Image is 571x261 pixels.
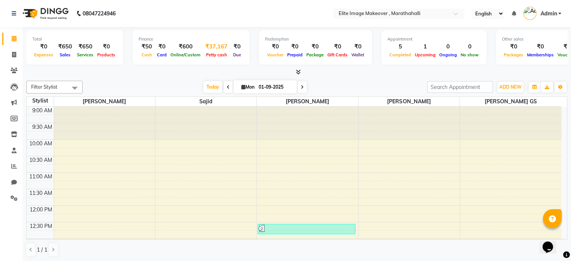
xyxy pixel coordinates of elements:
[139,42,155,51] div: ₹50
[31,107,54,115] div: 9:00 AM
[359,97,460,106] span: [PERSON_NAME]
[502,52,525,57] span: Packages
[75,42,95,51] div: ₹650
[285,42,304,51] div: ₹0
[437,42,459,51] div: 0
[32,36,117,42] div: Total
[27,97,54,105] div: Stylist
[169,42,202,51] div: ₹600
[256,81,294,93] input: 2025-09-01
[31,239,54,247] div: 1:00 PM
[502,42,525,51] div: ₹0
[437,52,459,57] span: Ongoing
[37,246,47,254] span: 1 / 1
[258,224,355,234] div: [PERSON_NAME], TK01, 12:35 PM-12:55 PM, Eyebrows ([DEMOGRAPHIC_DATA]) (₹50),Eyebrows ([DEMOGRAPHI...
[304,42,325,51] div: ₹0
[350,42,366,51] div: ₹0
[413,42,437,51] div: 1
[427,81,493,93] input: Search Appointment
[285,52,304,57] span: Prepaid
[325,52,350,57] span: Gift Cards
[231,52,243,57] span: Due
[265,36,366,42] div: Redemption
[139,36,244,42] div: Finance
[539,231,563,253] iframe: chat widget
[265,52,285,57] span: Voucher
[19,3,71,24] img: logo
[28,173,54,181] div: 11:00 AM
[95,52,117,57] span: Products
[499,84,521,90] span: ADD NEW
[31,123,54,131] div: 9:30 AM
[32,42,55,51] div: ₹0
[28,156,54,164] div: 10:30 AM
[28,189,54,197] div: 11:30 AM
[75,52,95,57] span: Services
[95,42,117,51] div: ₹0
[387,36,481,42] div: Appointment
[54,97,155,106] span: [PERSON_NAME]
[58,52,72,57] span: Sales
[325,42,350,51] div: ₹0
[231,42,244,51] div: ₹0
[140,52,154,57] span: Cash
[304,52,325,57] span: Package
[460,97,561,106] span: [PERSON_NAME] GS
[257,97,358,106] span: [PERSON_NAME]
[83,3,116,24] b: 08047224946
[459,42,481,51] div: 0
[155,52,169,57] span: Card
[204,52,229,57] span: Petty cash
[387,42,413,51] div: 5
[55,42,75,51] div: ₹650
[387,52,413,57] span: Completed
[525,42,556,51] div: ₹0
[32,52,55,57] span: Expenses
[155,42,169,51] div: ₹0
[350,52,366,57] span: Wallet
[203,81,222,93] span: Today
[169,52,202,57] span: Online/Custom
[265,42,285,51] div: ₹0
[413,52,437,57] span: Upcoming
[28,206,54,214] div: 12:00 PM
[497,82,523,92] button: ADD NEW
[31,84,57,90] span: Filter Stylist
[28,222,54,230] div: 12:30 PM
[155,97,256,106] span: Sajid
[240,84,256,90] span: Mon
[202,42,231,51] div: ₹37,167
[525,52,556,57] span: Memberships
[28,140,54,148] div: 10:00 AM
[459,52,481,57] span: No show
